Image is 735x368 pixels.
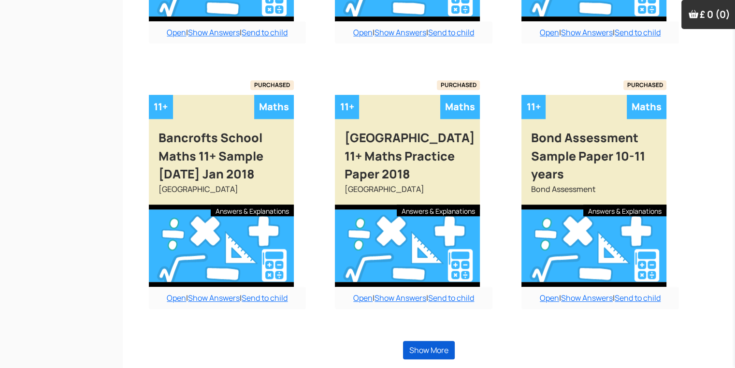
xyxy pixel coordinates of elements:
[149,119,294,183] div: Bancrofts School Maths 11+ Sample [DATE] Jan 2018
[107,2,125,13] span: of 18
[437,80,480,90] span: PURCHASED
[149,287,306,309] div: | |
[689,9,698,19] img: Your items in the shopping basket
[254,95,294,119] div: Maths
[279,333,282,339] div: 2
[521,183,666,205] div: Bond Assessment
[521,95,546,119] div: 11+
[188,27,240,38] a: Show Answers
[375,293,426,303] a: Show Answers
[188,2,257,12] select: Zoom
[211,65,217,76] div: 4
[335,287,492,309] div: | |
[561,293,613,303] a: Show Answers
[246,197,249,203] div: 4
[375,27,426,38] a: Show Answers
[561,27,613,38] a: Show Answers
[335,95,359,119] div: 11+
[167,27,186,38] a: Open
[242,27,288,38] a: Send to child
[521,119,666,183] div: Bond Assessment Sample Paper 10-11 years
[81,2,107,13] input: Page
[211,205,294,216] div: Answers & Explanations
[187,35,193,46] div: 4
[540,27,559,38] a: Open
[149,95,173,119] div: 11+
[262,197,263,203] div: l
[627,95,666,119] div: Maths
[700,8,730,21] span: £ 0 (0)
[125,35,131,46] div: 2
[149,183,294,205] div: [GEOGRAPHIC_DATA]
[158,65,163,76] div: 4
[335,183,480,205] div: [GEOGRAPHIC_DATA]
[214,6,220,16] div: 8
[211,95,217,105] div: 5
[353,293,373,303] a: Open
[211,35,217,46] div: 1
[623,80,667,90] span: PURCHASED
[188,293,240,303] a: Show Answers
[217,35,223,46] div: 6
[155,35,160,46] div: 8
[217,95,223,105] div: 6
[152,95,158,105] div: 2
[123,6,130,16] div: ×
[521,21,679,44] div: | |
[428,293,474,303] a: Send to child
[167,293,186,303] a: Open
[149,21,306,44] div: | |
[440,95,480,119] div: Maths
[335,21,492,44] div: | |
[152,65,158,76] div: 2
[252,197,256,203] div: 0
[353,27,373,38] a: Open
[540,293,559,303] a: Open
[428,27,474,38] a: Send to child
[249,197,253,203] div: 0
[217,65,223,76] div: 8
[250,80,294,90] span: PURCHASED
[242,293,288,303] a: Send to child
[397,205,480,216] div: Answers & Explanations
[158,95,163,105] div: 8
[615,293,661,303] a: Send to child
[403,341,455,359] button: Show More
[583,205,666,216] div: Answers & Explanations
[335,119,480,183] div: [GEOGRAPHIC_DATA] 11+ Maths Practice Paper 2018
[181,95,187,105] div: 4
[615,27,661,38] a: Send to child
[187,95,193,105] div: 9
[521,287,679,309] div: | |
[181,35,187,46] div: 1
[257,197,262,203] div: m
